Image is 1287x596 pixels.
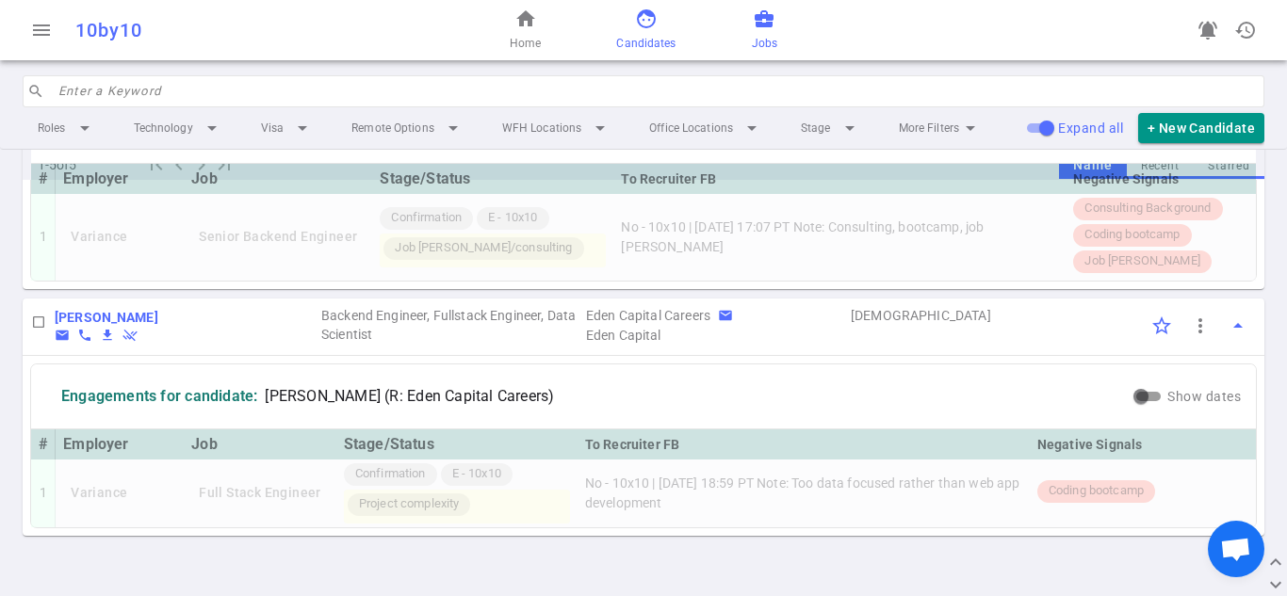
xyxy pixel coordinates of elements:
th: Stage/Status [372,164,613,194]
span: Agency [586,326,847,345]
span: phone [77,328,92,343]
td: Roles [319,298,584,346]
span: [PERSON_NAME] (R: Eden Capital Careers) [265,387,554,406]
span: email [718,308,733,323]
button: + New Candidate [1138,113,1264,144]
span: E - 10x10 [445,465,509,483]
button: Copy Candidate phone [77,328,92,343]
li: Visa [246,111,329,145]
div: Engagements for candidate: [61,387,257,406]
th: Job [184,164,372,194]
td: No - 10x10 | [DATE] 17:07 PT Note: Consulting, bootcamp, job [PERSON_NAME] [613,194,1066,281]
div: Negative Signals [1037,433,1263,456]
div: 1 - 5 of 5 [23,150,145,180]
span: Job [PERSON_NAME] [1077,252,1208,270]
div: Click to Starred [1142,306,1181,346]
span: home [514,8,537,30]
span: Job [PERSON_NAME]/consulting [387,239,579,257]
div: To Recruiter FB [585,433,1022,456]
a: Candidates [616,8,676,53]
span: Confirmation [383,209,469,227]
span: notifications_active [1197,19,1219,41]
th: Employer [56,429,184,459]
li: WFH Locations [487,111,627,145]
a: Go to see announcements [1189,11,1227,49]
button: Copy Recruiter email [718,308,733,323]
li: Technology [119,111,238,145]
span: more_vert [1189,314,1212,337]
th: # [31,164,56,194]
th: # [31,429,56,459]
a: Jobs [752,8,777,53]
b: [PERSON_NAME] [55,310,158,325]
a: Go to Edit [55,308,158,327]
div: Recruiter [586,306,710,325]
a: Open chat [1208,521,1264,577]
li: Roles [23,111,111,145]
button: Download resume [100,328,115,343]
th: Employer [56,164,184,194]
button: Toggle Expand/Collapse [1219,307,1257,345]
span: business_center [753,8,775,30]
td: Visa [849,298,1114,346]
span: Show dates [1167,389,1241,404]
button: expand_more [1264,573,1287,596]
span: remove_done [122,328,138,343]
span: Candidates [616,34,676,53]
li: Stage [786,111,876,145]
span: Expand all [1058,121,1123,136]
td: Options [1114,298,1264,346]
span: Home [510,34,541,53]
span: menu [30,19,53,41]
button: expand_less [1264,551,1287,573]
div: To Recruiter FB [621,168,1058,190]
span: Consulting Background [1077,200,1218,217]
button: Withdraw candidate [122,328,138,343]
span: face [635,8,658,30]
span: Jobs [752,34,777,53]
span: arrow_drop_up [1227,314,1249,337]
div: 10by10 [75,19,421,41]
i: file_download [100,328,115,343]
th: Job [184,429,336,459]
td: 1 [31,459,56,527]
button: Open history [1227,11,1264,49]
li: More Filters [884,111,997,145]
li: Office Locations [634,111,778,145]
button: Open menu [23,11,60,49]
button: Copy Candidate email [55,328,70,343]
span: Project complexity [351,495,467,513]
span: Coding bootcamp [1041,482,1151,500]
td: No - 10x10 | [DATE] 18:59 PT Note: Too data focused rather than web app development [578,459,1030,527]
span: search [27,83,44,100]
span: Confirmation [348,465,433,483]
span: history [1234,19,1257,41]
li: Remote Options [336,111,480,145]
span: email [55,328,70,343]
td: 1 [31,194,56,281]
span: E - 10x10 [481,209,545,227]
span: Coding bootcamp [1077,226,1187,244]
a: Home [510,8,541,53]
th: Stage/Status [336,429,578,459]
